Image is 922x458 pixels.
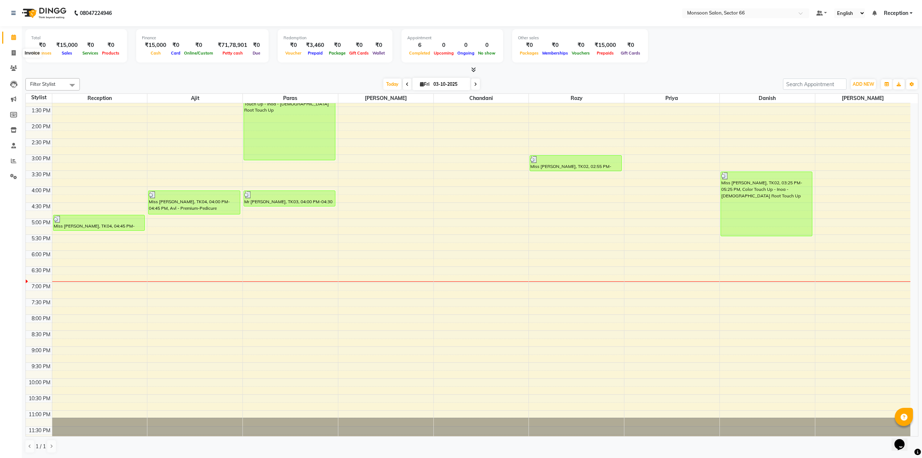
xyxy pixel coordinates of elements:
span: chandani [434,94,529,103]
div: Miss [PERSON_NAME], TK04, 04:00 PM-04:45 PM, Avl - Premium-Pedicure [148,191,240,214]
div: 9:00 PM [30,347,52,354]
input: Search Appointment [783,79,846,90]
button: ADD NEW [851,79,876,89]
div: 10:00 PM [27,379,52,386]
span: Packages [518,51,540,56]
span: Today [383,79,401,90]
div: 11:00 PM [27,411,52,418]
div: Finance [142,35,263,41]
span: Petty cash [221,51,245,56]
span: Memberships [540,51,570,56]
div: Invoice [23,49,41,58]
div: 0 [432,41,456,49]
div: 11:30 PM [27,427,52,434]
div: 2:00 PM [30,123,52,130]
div: 9:30 PM [30,363,52,370]
div: Total [31,35,121,41]
div: ₹0 [619,41,642,49]
span: Services [81,51,100,56]
span: Gift Cards [347,51,371,56]
span: Reception [52,94,147,103]
div: ₹0 [250,41,263,49]
div: Other sales [518,35,642,41]
span: Paras [243,94,338,103]
div: 6 [407,41,432,49]
div: ₹0 [347,41,371,49]
span: ADD NEW [853,81,874,87]
span: [PERSON_NAME] [815,94,910,103]
span: Cash [149,51,163,56]
b: 08047224946 [80,3,112,23]
div: 4:30 PM [30,203,52,210]
div: Miss [PERSON_NAME], TK04, 04:45 PM-05:15 PM, Relaxation - Head, Neck & Shoulder [53,215,144,230]
div: 2:30 PM [30,139,52,146]
span: Danish [720,94,815,103]
span: Prepaids [595,51,616,56]
span: Upcoming [432,51,456,56]
div: 8:00 PM [30,315,52,322]
div: ₹0 [327,41,347,49]
div: ₹0 [570,41,592,49]
div: 6:00 PM [30,251,52,258]
span: Gift Cards [619,51,642,56]
div: Redemption [283,35,387,41]
span: Fri [418,81,431,87]
div: ₹0 [31,41,53,49]
span: Wallet [371,51,387,56]
span: Voucher [283,51,303,56]
div: 7:30 PM [30,299,52,306]
div: 0 [476,41,497,49]
div: 4:00 PM [30,187,52,194]
span: rozy [529,94,624,103]
div: 1:30 PM [30,107,52,114]
div: ₹0 [518,41,540,49]
div: 5:30 PM [30,235,52,242]
div: ₹0 [371,41,387,49]
div: 6:30 PM [30,267,52,274]
span: Package [327,51,347,56]
div: 8:30 PM [30,331,52,338]
div: Mr [PERSON_NAME], TK03, 04:00 PM-04:30 PM, [PERSON_NAME] Trimming [244,191,335,206]
div: ₹71,78,901 [215,41,250,49]
div: ₹15,000 [53,41,81,49]
iframe: chat widget [892,429,915,451]
div: ₹15,000 [592,41,619,49]
span: Reception [884,9,908,17]
div: ₹0 [283,41,303,49]
span: Card [169,51,182,56]
input: 2025-10-03 [431,79,468,90]
div: ₹0 [169,41,182,49]
div: ₹0 [182,41,215,49]
span: Vouchers [570,51,592,56]
span: Filter Stylist [30,81,56,87]
div: 10:30 PM [27,395,52,402]
span: Sales [60,51,74,56]
span: Due [251,51,262,56]
span: Prepaid [306,51,325,56]
div: Stylist [26,94,52,101]
div: 3:30 PM [30,171,52,178]
span: [PERSON_NAME] [338,94,433,103]
div: [PERSON_NAME], TK01, 12:35 PM-03:05 PM, [DEMOGRAPHIC_DATA] Hair Cut,Color Touch Up - Inoa - [DEMO... [244,80,335,160]
div: 5:00 PM [30,219,52,226]
div: 7:00 PM [30,283,52,290]
div: 0 [456,41,476,49]
div: ₹3,460 [303,41,327,49]
span: Online/Custom [182,51,215,56]
span: Products [100,51,121,56]
div: ₹0 [100,41,121,49]
span: 1 / 1 [36,443,46,450]
div: Miss [PERSON_NAME], TK02, 02:55 PM-03:25 PM, Relaxation - Foot Reflexology [530,156,621,171]
span: No show [476,51,497,56]
span: priya [624,94,719,103]
div: ₹15,000 [142,41,169,49]
img: logo [19,3,68,23]
span: Ongoing [456,51,476,56]
span: Completed [407,51,432,56]
div: 3:00 PM [30,155,52,162]
span: Ajit [147,94,242,103]
div: ₹0 [81,41,100,49]
div: Miss [PERSON_NAME], TK02, 03:25 PM-05:25 PM, Color Touch Up - Inoa - [DEMOGRAPHIC_DATA] Root Touc... [721,172,812,236]
div: ₹0 [540,41,570,49]
div: Appointment [407,35,497,41]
